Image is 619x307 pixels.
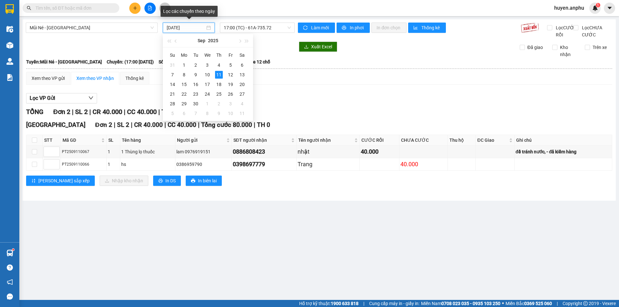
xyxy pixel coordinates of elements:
div: 9 [192,71,200,79]
span: 1 [597,3,599,7]
div: 30 [192,100,200,108]
div: 12 [227,71,234,79]
span: question-circle [7,264,13,271]
div: 11 [215,71,223,79]
td: 2025-09-26 [225,89,236,99]
div: 1 [108,161,119,168]
td: 2025-08-31 [167,60,178,70]
td: 2025-09-20 [236,80,248,89]
td: 2025-09-10 [201,70,213,80]
button: printerIn phơi [337,23,370,33]
div: 22 [180,90,188,98]
button: syncLàm mới [298,23,335,33]
div: 3 [227,100,234,108]
span: ĐC Giao [477,137,508,144]
span: | [198,121,200,129]
td: 2025-09-22 [178,89,190,99]
th: Fr [225,50,236,60]
span: caret-down [607,5,613,11]
span: Thống kê [421,24,441,31]
span: Lọc CHƯA CƯỚC [579,24,613,38]
span: | [89,108,91,116]
th: CƯỚC RỒI [360,135,400,146]
td: nhật [297,146,360,158]
sup: 1 [596,3,600,7]
span: Đơn 2 [95,121,112,129]
button: caret-down [604,3,615,14]
span: Trên xe [590,44,609,51]
div: 7 [192,110,200,117]
div: để tránh nước, - đã kiểm hàng [516,148,611,155]
div: 1 [108,148,119,155]
div: 10 [203,71,211,79]
div: 17 [203,81,211,88]
div: 0886808423 [233,147,295,156]
div: 25 [215,90,223,98]
div: 7 [169,71,176,79]
span: Đơn 2 [53,108,70,116]
td: 2025-09-03 [201,60,213,70]
td: 2025-10-04 [236,99,248,109]
th: SL [107,135,120,146]
span: notification [7,279,13,285]
div: 1 [180,61,188,69]
span: In DS [165,177,176,184]
td: 2025-09-01 [178,60,190,70]
td: 2025-09-09 [190,70,201,80]
div: 4 [238,100,246,108]
div: Lọc các chuyến theo ngày [161,6,218,17]
span: 17:00 (TC) - 61A-735.72 [224,23,291,33]
div: 29 [180,100,188,108]
div: 5 [169,110,176,117]
span: Đã giao [525,44,545,51]
span: | [131,121,133,129]
td: 2025-09-11 [213,70,225,80]
td: 2025-09-17 [201,80,213,89]
td: 2025-10-08 [201,109,213,118]
span: ⚪️ [502,302,504,305]
th: CHƯA CƯỚC [399,135,448,146]
button: 2025 [208,34,218,47]
div: 9 [215,110,223,117]
div: 11 [238,110,246,117]
div: 1 Thùng lọ thuốc [121,148,174,155]
td: 2025-09-19 [225,80,236,89]
span: CC 40.000 [168,121,196,129]
span: Tổng cước 80.000 [162,108,213,116]
sup: 1 [12,249,14,251]
img: solution-icon [6,74,13,81]
th: Th [213,50,225,60]
span: TỔNG [26,108,44,116]
div: 28 [169,100,176,108]
td: 2025-09-06 [236,60,248,70]
input: 11/09/2025 [167,24,205,31]
span: sort-ascending [31,178,36,184]
div: 21 [169,90,176,98]
div: 3 [203,61,211,69]
th: Tên hàng [120,135,175,146]
div: 24 [203,90,211,98]
div: 0386959790 [176,161,230,168]
div: PT2509110067 [62,149,105,155]
td: 2025-10-02 [213,99,225,109]
div: 1 [203,100,211,108]
button: Sep [198,34,205,47]
span: Tên người nhận [298,137,353,144]
button: downloadXuất Excel [299,42,337,52]
span: Làm mới [311,24,330,31]
td: 2025-09-13 [236,70,248,80]
td: 2025-09-25 [213,89,225,99]
div: 40.000 [400,160,447,169]
span: In phơi [350,24,365,31]
div: 5 [227,61,234,69]
td: PT2509110066 [61,158,107,171]
td: 2025-09-18 [213,80,225,89]
span: TH 0 [257,121,270,129]
span: file-add [148,6,152,10]
td: 2025-09-04 [213,60,225,70]
td: 2025-09-05 [225,60,236,70]
span: Xuất Excel [311,43,332,50]
td: 2025-09-24 [201,89,213,99]
span: SL 2 [75,108,88,116]
span: [PERSON_NAME] sắp xếp [38,177,90,184]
